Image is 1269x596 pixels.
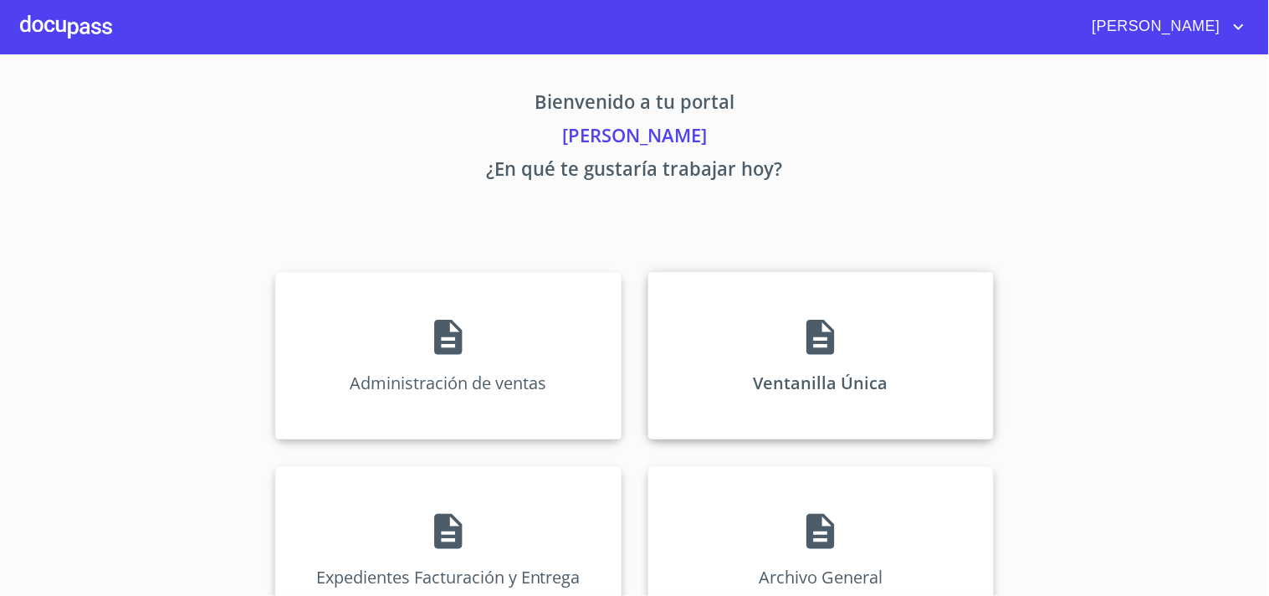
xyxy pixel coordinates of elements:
p: Administración de ventas [350,372,546,394]
p: [PERSON_NAME] [120,121,1150,155]
p: ¿En qué te gustaría trabajar hoy? [120,155,1150,188]
button: account of current user [1080,13,1249,40]
p: Ventanilla Única [754,372,888,394]
p: Bienvenido a tu portal [120,88,1150,121]
span: [PERSON_NAME] [1080,13,1229,40]
p: Archivo General [759,566,883,588]
p: Expedientes Facturación y Entrega [316,566,581,588]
